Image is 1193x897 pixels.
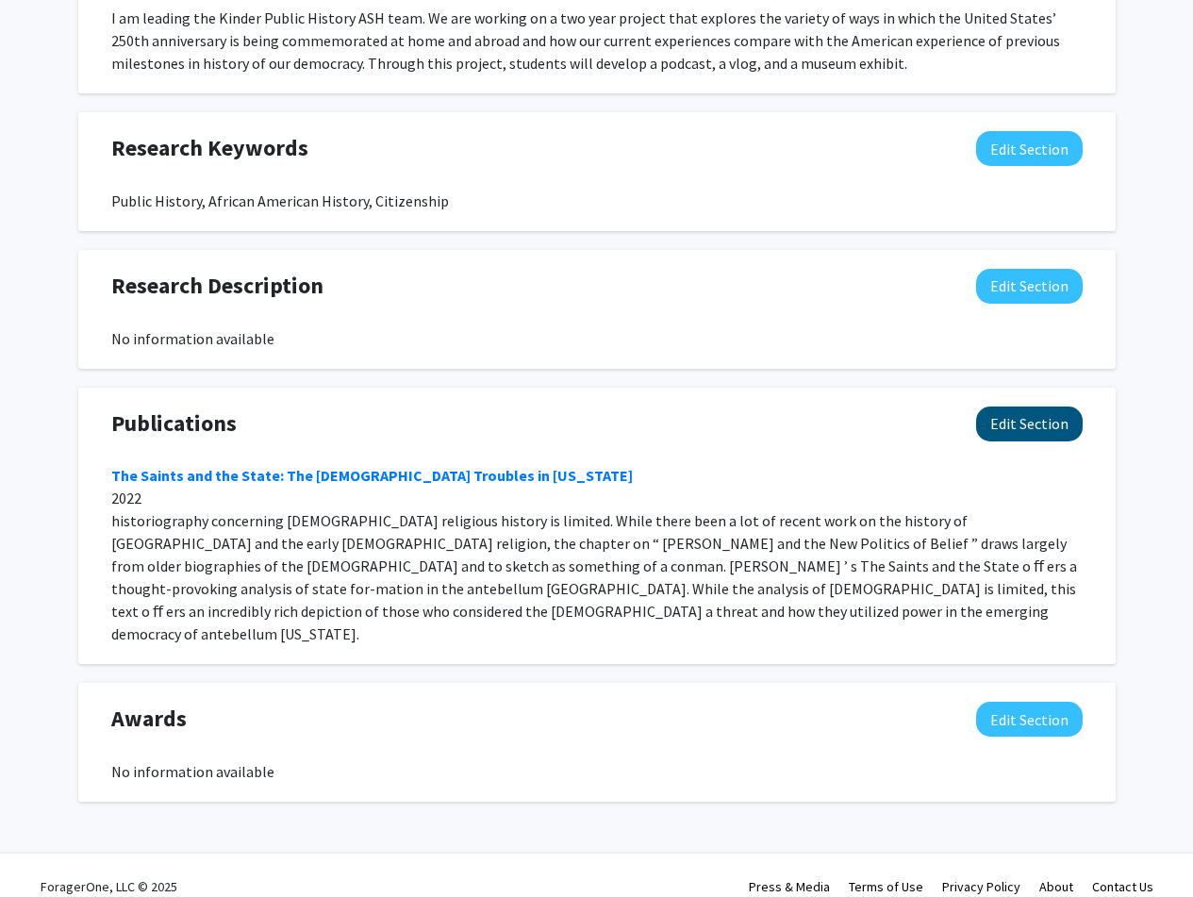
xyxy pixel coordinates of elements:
[111,269,323,303] span: Research Description
[111,407,237,440] span: Publications
[749,878,830,895] a: Press & Media
[1092,878,1153,895] a: Contact Us
[111,190,1083,212] div: Public History, African American History, Citizenship
[111,702,187,736] span: Awards
[111,760,1083,783] div: No information available
[976,131,1083,166] button: Edit Research Keywords
[111,7,1083,75] div: I am leading the Kinder Public History ASH team. We are working on a two year project that explor...
[14,812,80,883] iframe: Chat
[111,464,1083,645] div: 2022 historiography concerning [DEMOGRAPHIC_DATA] religious history is limited. While there been ...
[942,878,1020,895] a: Privacy Policy
[976,407,1083,441] button: Edit Publications
[1039,878,1073,895] a: About
[111,466,633,485] a: The Saints and the State: The [DEMOGRAPHIC_DATA] Troubles in [US_STATE]
[849,878,923,895] a: Terms of Use
[111,327,1083,350] div: No information available
[111,131,308,165] span: Research Keywords
[976,702,1083,737] button: Edit Awards
[976,269,1083,304] button: Edit Research Description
